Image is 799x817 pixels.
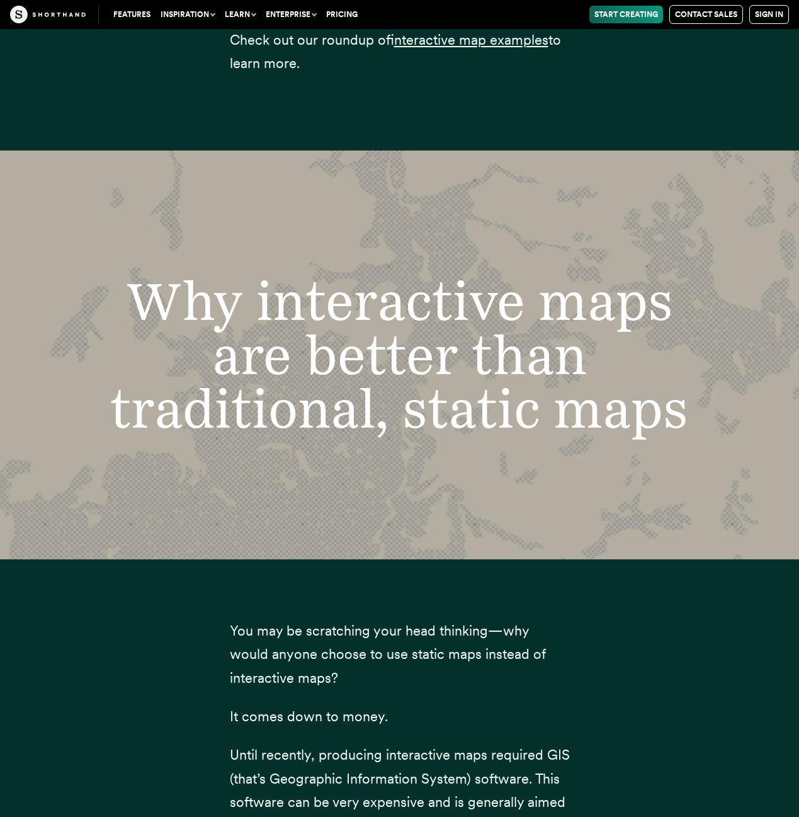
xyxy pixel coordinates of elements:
span: Check out our roundup of [230,31,394,48]
a: Contact Sales [669,5,743,24]
a: interactive map examples [394,31,548,48]
button: Inspiration [156,6,220,23]
button: Learn [220,6,261,23]
span: You may be scratching your head thinking—why would anyone choose to use static maps instead of in... [230,622,545,686]
a: Pricing [321,6,363,23]
img: The Craft [10,6,86,23]
a: Sign in [749,5,789,24]
a: Features [108,6,156,23]
button: Enterprise [261,6,321,23]
span: to learn more. [230,31,561,71]
a: Start Creating [589,6,663,23]
h2: Why interactive maps are better than traditional, static maps [74,274,725,435]
span: It comes down to money. [230,708,388,724]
